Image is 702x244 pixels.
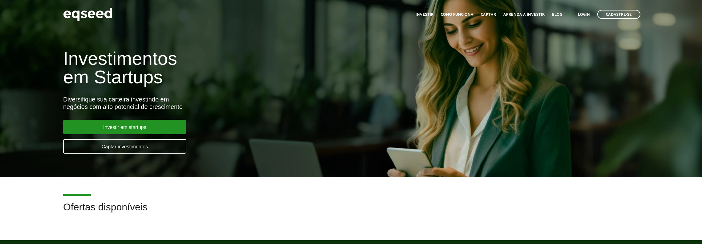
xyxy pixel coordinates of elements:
[63,49,405,86] h1: Investimentos em Startups
[63,202,639,222] h2: Ofertas disponíveis
[552,13,562,17] a: Blog
[63,120,186,134] a: Investir em startups
[63,96,405,110] div: Diversifique sua carteira investindo em negócios com alto potencial de crescimento
[63,139,186,154] a: Captar investimentos
[416,13,433,17] a: Investir
[481,13,496,17] a: Captar
[503,13,545,17] a: Aprenda a investir
[441,13,473,17] a: Como funciona
[63,6,112,23] img: EqSeed
[578,13,590,17] a: Login
[597,10,640,19] a: Cadastre-se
